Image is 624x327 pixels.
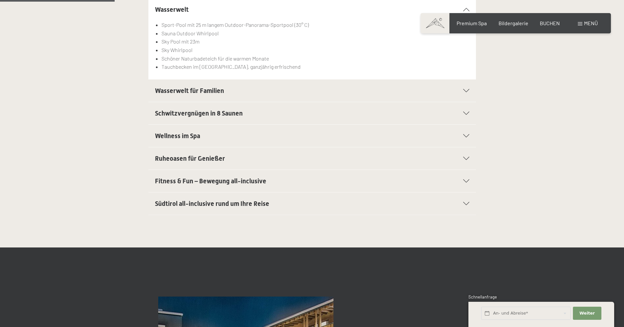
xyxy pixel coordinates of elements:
[155,109,243,117] span: Schwitzvergnügen in 8 Saunen
[161,29,469,38] li: Sauna Outdoor Whirlpool
[155,200,269,208] span: Südtirol all-inclusive rund um Ihre Reise
[155,154,225,162] span: Ruheoasen für Genießer
[161,54,469,63] li: Schöner Naturbadeteich für die warmen Monate
[161,63,469,71] li: Tauchbecken im [GEOGRAPHIC_DATA], ganzjährig erfrischend
[457,20,487,26] a: Premium Spa
[155,6,189,13] span: Wasserwelt
[155,132,200,140] span: Wellness im Spa
[161,37,469,46] li: Sky Pool mit 23m
[584,20,598,26] span: Menü
[468,294,497,300] span: Schnellanfrage
[155,177,266,185] span: Fitness & Fun – Bewegung all-inclusive
[540,20,560,26] a: BUCHEN
[161,21,469,29] li: Sport-Pool mit 25 m langem Outdoor-Panorama-Sportpool (30° C)
[155,87,224,95] span: Wasserwelt für Familien
[161,46,469,54] li: Sky Whirlpool
[579,310,595,316] span: Weiter
[499,20,528,26] a: Bildergalerie
[573,307,601,320] button: Weiter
